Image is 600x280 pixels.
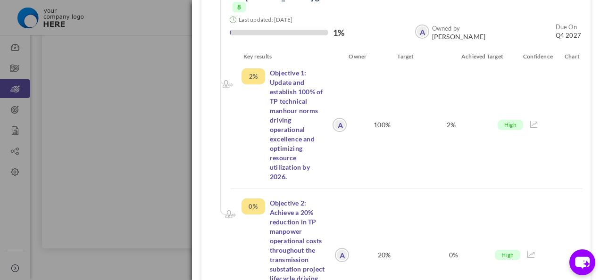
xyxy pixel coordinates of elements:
b: Owned by [432,25,460,32]
div: Key results [236,52,343,61]
a: Objective 1: Update and establish 100% of TP technical manhour norms driving operational excellen... [270,69,323,181]
small: Last updated: [DATE] [239,16,292,23]
span: High [498,120,523,130]
small: Q4 2027 [556,23,581,40]
div: Achieved Target [442,52,516,61]
p: 0% [422,238,485,273]
a: A [416,25,428,38]
div: Confidence [516,52,553,61]
img: Cascading image [225,210,236,218]
div: Owner [343,52,369,61]
span: [PERSON_NAME] [432,33,486,41]
div: Completed Percentage [242,68,265,84]
div: Chart [553,52,582,61]
label: 1% [333,28,344,37]
a: A [333,119,346,131]
span: High [495,250,520,260]
button: chat-button [569,249,595,275]
small: Due On [556,23,577,31]
div: Completed Percentage [242,198,265,214]
span: 8 [233,2,246,12]
a: A [336,249,348,261]
p: 2% [419,107,483,143]
div: Target [369,52,442,61]
div: 100% [348,68,417,181]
